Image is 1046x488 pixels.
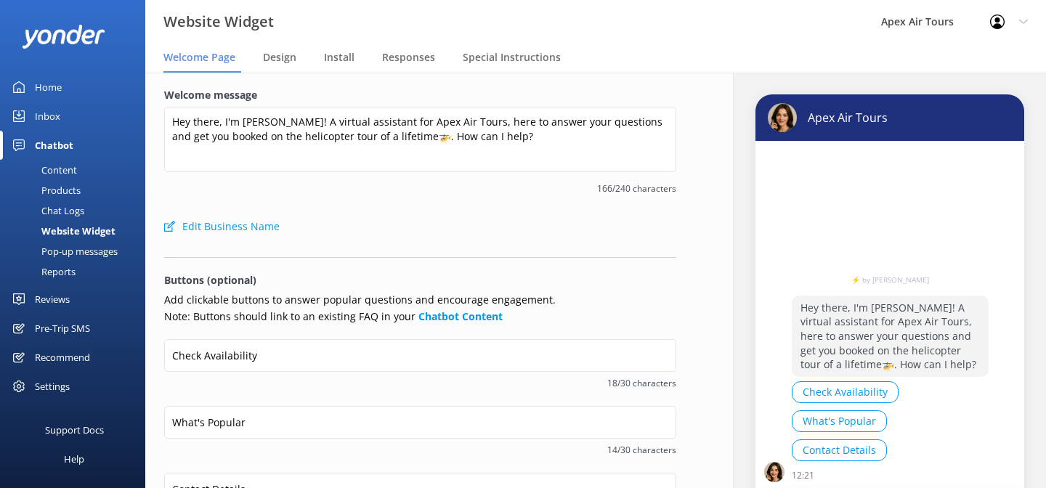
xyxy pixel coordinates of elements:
button: What's Popular [792,410,887,432]
p: Buttons (optional) [164,272,676,288]
div: Settings [35,372,70,401]
div: Help [64,444,84,473]
img: chatbot-avatar [768,103,797,132]
div: Inbox [35,102,60,131]
span: Responses [382,50,435,65]
img: yonder-white-logo.png [22,25,105,49]
div: Reviews [35,285,70,314]
a: ⚡ by [PERSON_NAME] [792,276,989,283]
textarea: Hey there, I'm [PERSON_NAME]! A virtual assistant for Apex Air Tours, here to answer your questio... [164,107,676,172]
div: Chat Logs [9,200,84,221]
div: Content [9,160,77,180]
div: Website Widget [9,221,115,241]
span: 18/30 characters [164,376,676,390]
div: Chatbot [35,131,73,160]
div: Reports [9,261,76,282]
span: Welcome Page [163,50,235,65]
h3: Website Widget [163,10,274,33]
p: Hey there, I'm [PERSON_NAME]! A virtual assistant for Apex Air Tours, here to answer your questio... [792,296,989,377]
label: Welcome message [164,87,676,103]
span: 14/30 characters [164,443,676,457]
a: Reports [9,261,145,282]
span: Install [324,50,354,65]
div: Pre-Trip SMS [35,314,90,343]
div: Home [35,73,62,102]
span: Special Instructions [463,50,561,65]
img: chatbot-avatar [764,462,784,482]
a: Pop-up messages [9,241,145,261]
button: Edit Business Name [164,212,280,241]
button: Contact Details [792,439,887,461]
input: Button 1 [164,339,676,372]
a: Content [9,160,145,180]
input: Button 2 [164,406,676,439]
div: Support Docs [45,415,104,444]
a: Chat Logs [9,200,145,221]
a: Website Widget [9,221,145,241]
a: Chatbot Content [418,309,503,323]
p: Apex Air Tours [797,110,888,126]
a: Products [9,180,145,200]
div: Products [9,180,81,200]
span: Design [263,50,296,65]
p: 12:21 [792,468,814,482]
div: Pop-up messages [9,241,118,261]
span: 166/240 characters [164,182,676,195]
button: Check Availability [792,381,899,403]
div: Recommend [35,343,90,372]
p: Add clickable buttons to answer popular questions and encourage engagement. Note: Buttons should ... [164,292,676,325]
